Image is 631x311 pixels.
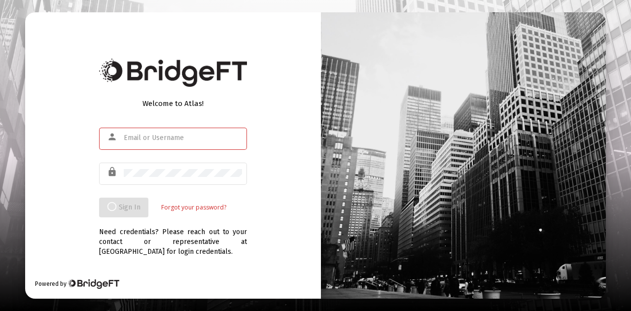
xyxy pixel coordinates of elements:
span: Sign In [107,203,140,211]
button: Sign In [99,198,148,217]
div: Welcome to Atlas! [99,99,247,108]
img: Bridge Financial Technology Logo [99,59,247,87]
mat-icon: lock [107,166,119,178]
input: Email or Username [124,134,242,142]
mat-icon: person [107,131,119,143]
div: Need credentials? Please reach out to your contact or representative at [GEOGRAPHIC_DATA] for log... [99,217,247,257]
div: Powered by [35,279,119,289]
a: Forgot your password? [161,203,226,212]
img: Bridge Financial Technology Logo [68,279,119,289]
